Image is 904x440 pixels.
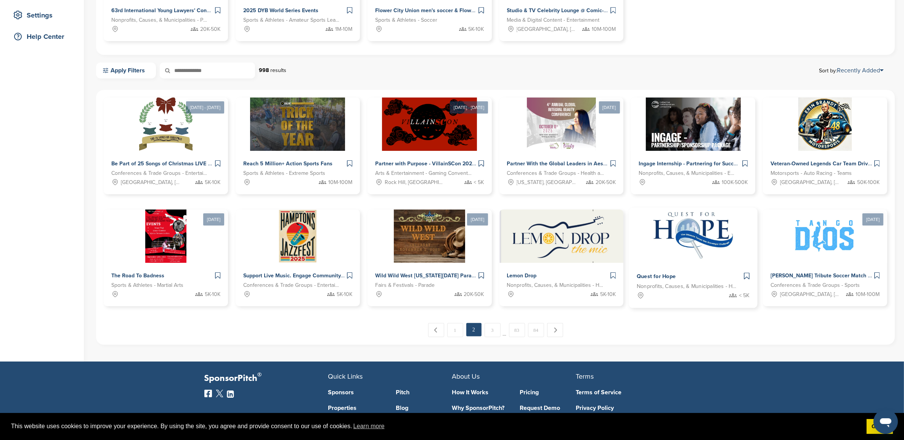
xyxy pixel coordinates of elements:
[647,208,739,263] img: Sponsorpitch &
[337,290,352,299] span: 5K-10K
[385,178,446,187] span: Rock Hill, [GEOGRAPHIC_DATA]
[507,272,537,279] span: Lemon Drop
[517,178,578,187] span: [US_STATE], [GEOGRAPHIC_DATA]
[517,25,578,34] span: [GEOGRAPHIC_DATA], [GEOGRAPHIC_DATA]
[328,389,385,395] a: Sponsors
[867,419,893,434] a: dismiss cookie message
[250,98,345,151] img: Sponsorpitch &
[96,62,156,78] a: Apply Filters
[837,67,883,74] a: Recently Added
[145,210,186,263] img: Sponsorpitch &
[507,281,605,290] span: Nonprofits, Causes, & Municipalities - Health and Wellness
[216,390,223,397] img: Twitter
[428,323,444,337] a: ← Previous
[466,323,482,336] em: 2
[104,197,228,306] a: [DATE] Sponsorpitch & The Road To Badness Sports & Athletes - Martial Arts 5K-10K
[396,389,452,395] a: Pitch
[819,67,883,74] span: Sort by:
[452,372,480,381] span: About Us
[328,178,352,187] span: 10M-100M
[503,323,507,337] span: …
[576,405,689,411] a: Privacy Policy
[203,213,224,226] div: [DATE]
[243,16,341,24] span: Sports & Athletes - Amateur Sports Leagues
[111,16,209,24] span: Nonprofits, Causes, & Municipalities - Professional Development
[639,169,736,178] span: Nonprofits, Causes, & Municipalities - Education
[576,372,594,381] span: Terms
[600,290,616,299] span: 5K-10K
[236,98,360,194] a: Sponsorpitch & Reach 5 Million+ Action Sports Fans Sports & Athletes - Extreme Sports 10M-100M
[243,160,332,167] span: Reach 5 Million+ Action Sports Fans
[637,273,676,280] span: Quest for Hope
[873,410,898,434] iframe: Button to launch messaging window
[335,25,352,34] span: 1M-10M
[771,281,860,290] span: Conferences & Trade Groups - Sports
[278,210,318,263] img: Sponsorpitch &
[8,28,76,45] a: Help Center
[352,421,386,432] a: learn more about cookies
[520,405,576,411] a: Request Demo
[499,210,624,306] a: Sponsorpitch & Lemon Drop Nonprofits, Causes, & Municipalities - Health and Wellness 5K-10K
[528,323,544,337] a: 84
[798,98,852,151] img: Sponsorpitch &
[394,210,465,263] img: Sponsorpitch &
[104,85,228,194] a: [DATE] - [DATE] Sponsorpitch & Be Part of 25 Songs of Christmas LIVE – A Holiday Experience That ...
[739,291,750,300] span: < 5K
[375,281,435,290] span: Fairs & Festivals - Parade
[778,210,873,263] img: Sponsorpitch &
[243,169,325,178] span: Sports & Athletes - Extreme Sports
[474,178,484,187] span: < 5K
[111,7,220,14] span: 63rd International Young Lawyers' Congress
[639,160,742,167] span: Ingage Internship - Partnering for Success
[447,323,463,337] a: 1
[382,98,477,151] img: Sponsorpitch &
[205,178,220,187] span: 5K-10K
[469,25,484,34] span: 5K-10K
[637,282,738,291] span: Nonprofits, Causes, & Municipalities - Health and Wellness
[763,98,887,194] a: Sponsorpitch & Veteran-Owned Legends Car Team Driving Racing Excellence and Community Impact Acro...
[452,405,509,411] a: Why SponsorPitch?
[599,101,620,114] div: [DATE]
[328,372,363,381] span: Quick Links
[121,178,182,187] span: [GEOGRAPHIC_DATA], [GEOGRAPHIC_DATA]
[375,7,541,14] span: Flower City Union men's soccer & Flower City 1872 women's soccer
[509,323,525,337] a: 83
[11,30,76,43] div: Help Center
[270,67,286,74] span: results
[375,169,473,178] span: Arts & Entertainment - Gaming Conventions
[111,281,183,290] span: Sports & Athletes - Martial Arts
[520,389,576,395] a: Pricing
[499,85,624,194] a: [DATE] Sponsorpitch & Partner With the Global Leaders in Aesthetics Conferences & Trade Groups - ...
[375,16,437,24] span: Sports & Athletes - Soccer
[111,272,164,279] span: The Road To Badness
[464,290,484,299] span: 20K-50K
[780,290,841,299] span: [GEOGRAPHIC_DATA], [GEOGRAPHIC_DATA]
[507,160,620,167] span: Partner With the Global Leaders in Aesthetics
[243,281,341,290] span: Conferences & Trade Groups - Entertainment
[547,323,563,337] a: Next →
[11,421,861,432] span: This website uses cookies to improve your experience. By using the site, you agree and provide co...
[629,208,758,308] a: Sponsorpitch & Quest for Hope Nonprofits, Causes, & Municipalities - Health and Wellness < 5K
[375,272,478,279] span: Wild Wild West [US_STATE][DATE] Parade
[763,197,887,306] a: [DATE] Sponsorpitch & [PERSON_NAME] Tribute Soccer Match with current soccer legends at the Ameri...
[499,210,627,263] img: Sponsorpitch &
[576,389,689,395] a: Terms of Service
[646,98,741,151] img: Sponsorpitch &
[780,178,841,187] span: [GEOGRAPHIC_DATA], [GEOGRAPHIC_DATA], [GEOGRAPHIC_DATA], [GEOGRAPHIC_DATA]
[205,290,220,299] span: 5K-10K
[507,16,600,24] span: Media & Digital Content - Entertainment
[771,169,852,178] span: Motorsports - Auto Racing - Teams
[368,85,492,194] a: [DATE] - [DATE] Sponsorpitch & Partner with Purpose - VillainSCon 2025 Arts & Entertainment - Gam...
[111,169,209,178] span: Conferences & Trade Groups - Entertainment
[396,405,452,411] a: Blog
[722,178,748,187] span: 100K-500K
[485,323,501,337] a: 3
[139,98,193,151] img: Sponsorpitch &
[204,373,328,384] p: SponsorPitch
[592,25,616,34] span: 10M-100M
[467,213,488,226] div: [DATE]
[259,67,269,74] strong: 998
[856,290,880,299] span: 10M-100M
[507,169,605,178] span: Conferences & Trade Groups - Health and Wellness
[368,197,492,306] a: [DATE] Sponsorpitch & Wild Wild West [US_STATE][DATE] Parade Fairs & Festivals - Parade 20K-50K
